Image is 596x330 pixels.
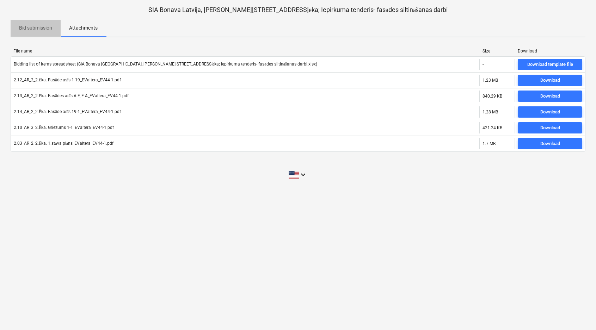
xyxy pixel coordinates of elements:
div: 1.7 MB [483,141,496,146]
div: Download [518,49,583,54]
div: Download [540,124,560,132]
p: SIA Bonava Latvija, [PERSON_NAME][STREET_ADDRESS]ēka; Iepirkuma tenderis- fasādes siltināšanas darbi [11,6,585,14]
div: 1.28 MB [483,110,498,114]
button: Download [518,91,582,102]
p: Bid submission [19,24,52,32]
i: keyboard_arrow_down [299,170,307,179]
div: 2.14_AR_2_2.Ēka. Fasāde asīs 19-1_EValtera_EV44-1.pdf [14,109,121,114]
div: 1.23 MB [483,78,498,83]
div: 2.12_AR_2_2.Ēka. Fasāde asīs 1-19_EValtera_EV44-1.pdf [14,77,121,83]
div: 2.03_AR_2_2.Ēka. 1.stāva plāns_EValtera_EV44-1.pdf [14,141,113,146]
button: Download [518,138,582,149]
div: Download [540,108,560,116]
div: Bidding list of items spreadsheet (SIA Bonava [GEOGRAPHIC_DATA], [PERSON_NAME][STREET_ADDRESS]ēka... [14,62,317,67]
p: Attachments [69,24,98,32]
div: - [483,62,484,67]
button: Download [518,106,582,118]
button: Download [518,122,582,133]
button: Download [518,75,582,86]
div: Download template file [527,61,573,69]
div: File name [13,49,477,54]
button: Download template file [518,59,582,70]
div: Download [540,76,560,85]
div: 421.24 KB [483,125,502,130]
div: Download [540,92,560,100]
div: 840.29 KB [483,94,502,99]
div: 2.10_AR_3_2.Ēka. Griezums 1-1_EValtera_EV44-1.pdf [14,125,114,130]
div: Size [483,49,512,54]
div: Download [540,140,560,148]
div: 2.13_AR_2_2.Ēka. Fasādes asīs A-F, F-A_EValtera_EV44-1.pdf [14,93,129,99]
